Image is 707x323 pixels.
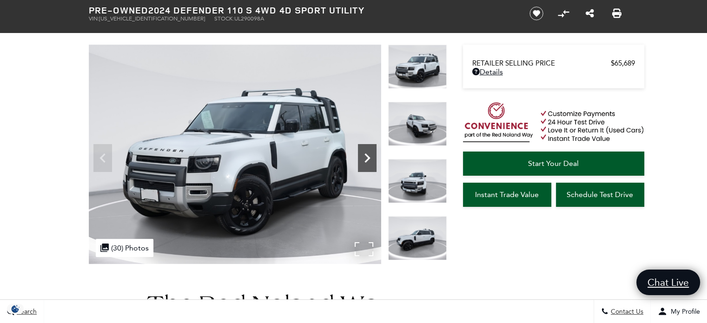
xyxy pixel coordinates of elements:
span: Schedule Test Drive [567,190,633,199]
span: UL290098A [234,15,264,22]
a: Schedule Test Drive [556,183,644,207]
a: Instant Trade Value [463,183,551,207]
div: Next [358,144,377,172]
span: Start Your Deal [528,159,579,168]
span: Instant Trade Value [475,190,539,199]
a: Details [472,67,635,76]
img: Used 2024 White Land Rover S image 1 [89,45,381,264]
a: Share this Pre-Owned 2024 Defender 110 S 4WD 4D Sport Utility [586,8,594,19]
img: Used 2024 White Land Rover S image 4 [388,216,447,260]
strong: Pre-Owned [89,4,148,16]
img: Used 2024 White Land Rover S image 3 [388,159,447,203]
img: Used 2024 White Land Rover S image 2 [388,102,447,146]
img: Opt-Out Icon [5,304,26,314]
button: Open user profile menu [651,300,707,323]
a: Chat Live [636,270,700,295]
a: Retailer Selling Price $65,689 [472,59,635,67]
a: Print this Pre-Owned 2024 Defender 110 S 4WD 4D Sport Utility [612,8,621,19]
span: Contact Us [608,308,643,316]
span: VIN: [89,15,99,22]
span: Chat Live [643,276,694,289]
a: Start Your Deal [463,152,644,176]
div: (30) Photos [96,239,153,257]
button: Compare vehicle [556,7,570,20]
button: Save vehicle [526,6,547,21]
h1: 2024 Defender 110 S 4WD 4D Sport Utility [89,5,514,15]
span: $65,689 [611,59,635,67]
span: [US_VEHICLE_IDENTIFICATION_NUMBER] [99,15,205,22]
span: Retailer Selling Price [472,59,611,67]
span: My Profile [667,308,700,316]
section: Click to Open Cookie Consent Modal [5,304,26,314]
img: Used 2024 White Land Rover S image 1 [388,45,447,89]
span: Stock: [214,15,234,22]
